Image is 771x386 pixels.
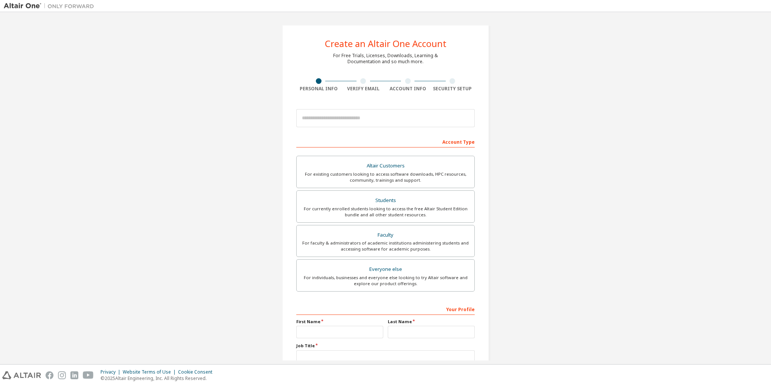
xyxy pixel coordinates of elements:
img: Altair One [4,2,98,10]
p: © 2025 Altair Engineering, Inc. All Rights Reserved. [101,375,217,381]
img: instagram.svg [58,371,66,379]
div: Your Profile [296,303,475,315]
div: Account Type [296,135,475,147]
div: Verify Email [341,86,386,92]
img: linkedin.svg [70,371,78,379]
div: Security Setup [430,86,475,92]
img: facebook.svg [46,371,53,379]
div: Everyone else [301,264,470,275]
label: Last Name [388,319,475,325]
div: Students [301,195,470,206]
div: For currently enrolled students looking to access the free Altair Student Edition bundle and all ... [301,206,470,218]
div: For Free Trials, Licenses, Downloads, Learning & Documentation and so much more. [333,53,438,65]
img: altair_logo.svg [2,371,41,379]
div: Account Info [385,86,430,92]
div: Privacy [101,369,123,375]
label: Job Title [296,343,475,349]
div: Personal Info [296,86,341,92]
div: Faculty [301,230,470,240]
div: Website Terms of Use [123,369,178,375]
label: First Name [296,319,383,325]
div: For existing customers looking to access software downloads, HPC resources, community, trainings ... [301,171,470,183]
div: For faculty & administrators of academic institutions administering students and accessing softwa... [301,240,470,252]
div: Altair Customers [301,161,470,171]
div: Cookie Consent [178,369,217,375]
div: Create an Altair One Account [325,39,446,48]
div: For individuals, businesses and everyone else looking to try Altair software and explore our prod... [301,275,470,287]
img: youtube.svg [83,371,94,379]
